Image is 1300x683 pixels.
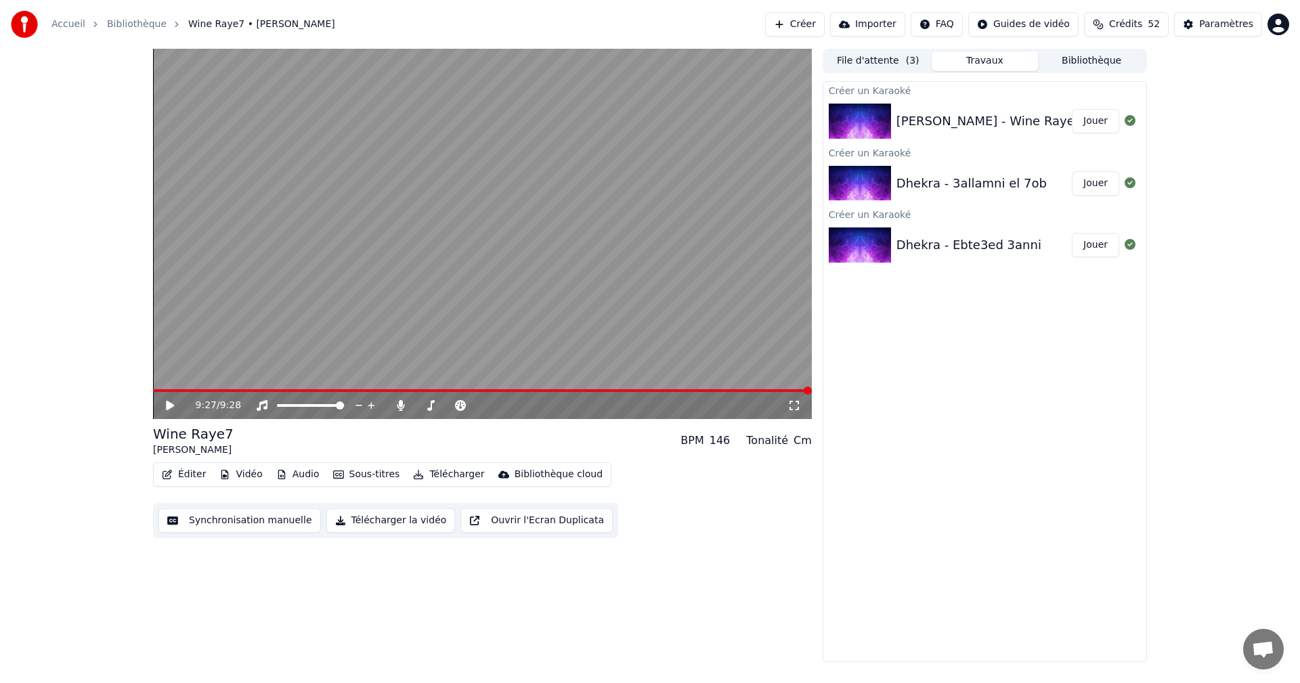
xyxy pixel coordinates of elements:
div: BPM [680,433,703,449]
div: [PERSON_NAME] [153,443,234,457]
button: FAQ [911,12,963,37]
div: Tonalité [746,433,788,449]
button: Synchronisation manuelle [158,508,321,533]
button: Jouer [1072,171,1119,196]
button: Importer [830,12,905,37]
div: Cm [794,433,812,449]
button: Crédits52 [1084,12,1169,37]
span: ( 3 ) [906,54,919,68]
img: youka [11,11,38,38]
div: Ouvrir le chat [1243,629,1284,669]
a: Bibliothèque [107,18,167,31]
button: Audio [271,465,325,484]
div: Paramètres [1199,18,1253,31]
button: Télécharger la vidéo [326,508,456,533]
div: Créer un Karaoké [823,206,1146,222]
button: Vidéo [214,465,267,484]
button: Guides de vidéo [968,12,1079,37]
span: 9:27 [196,399,217,412]
span: Wine Raye7 • [PERSON_NAME] [188,18,335,31]
span: 52 [1148,18,1160,31]
div: Créer un Karaoké [823,82,1146,98]
button: Éditer [156,465,211,484]
button: Créer [765,12,825,37]
div: Bibliothèque cloud [515,468,603,481]
button: Jouer [1072,109,1119,133]
div: 146 [710,433,731,449]
button: Sous-titres [328,465,406,484]
button: Travaux [932,51,1039,71]
div: / [196,399,228,412]
div: Créer un Karaoké [823,144,1146,160]
div: Dhekra - 3allamni el 7ob [896,174,1047,193]
div: Dhekra - Ebte3ed 3anni [896,236,1041,255]
button: Télécharger [408,465,490,484]
button: Ouvrir l'Ecran Duplicata [460,508,613,533]
button: Bibliothèque [1038,51,1145,71]
span: Crédits [1109,18,1142,31]
button: Paramètres [1174,12,1262,37]
div: Wine Raye7 [153,424,234,443]
nav: breadcrumb [51,18,335,31]
button: Jouer [1072,233,1119,257]
a: Accueil [51,18,85,31]
span: 9:28 [220,399,241,412]
button: File d'attente [825,51,932,71]
div: [PERSON_NAME] - Wine Raye7 [896,112,1082,131]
